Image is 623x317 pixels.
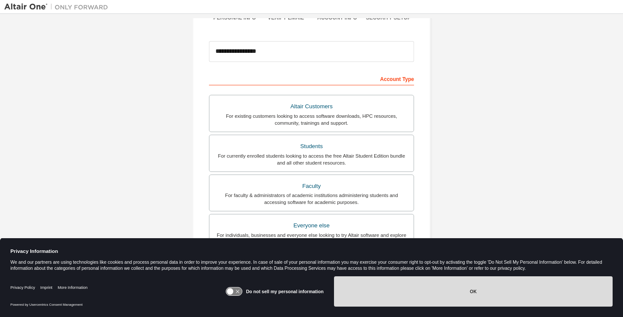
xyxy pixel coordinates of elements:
[215,220,408,232] div: Everyone else
[215,113,408,126] div: For existing customers looking to access software downloads, HPC resources, community, trainings ...
[215,152,408,166] div: For currently enrolled students looking to access the free Altair Student Edition bundle and all ...
[209,71,414,85] div: Account Type
[215,192,408,206] div: For faculty & administrators of academic institutions administering students and accessing softwa...
[215,100,408,113] div: Altair Customers
[215,232,408,246] div: For individuals, businesses and everyone else looking to try Altair software and explore our prod...
[215,140,408,152] div: Students
[4,3,112,11] img: Altair One
[215,180,408,192] div: Faculty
